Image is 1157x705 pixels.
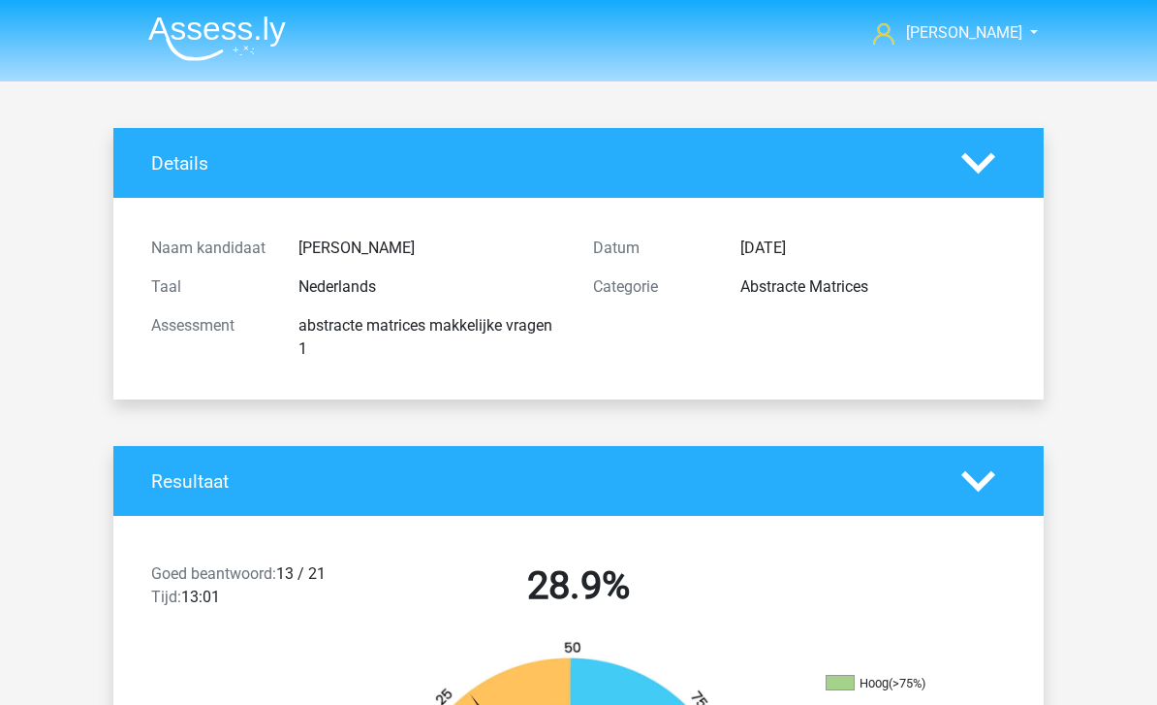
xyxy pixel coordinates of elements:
div: Nederlands [284,275,578,299]
div: [PERSON_NAME] [284,237,578,260]
div: Assessment [137,314,284,361]
div: abstracte matrices makkelijke vragen 1 [284,314,578,361]
span: Goed beantwoord: [151,564,276,583]
div: 13 / 21 13:01 [137,562,358,617]
div: Categorie [578,275,726,299]
h4: Details [151,152,932,175]
div: [DATE] [726,237,1020,260]
span: Tijd: [151,588,181,606]
div: Naam kandidaat [137,237,284,260]
h4: Resultaat [151,470,932,493]
div: (>75%) [889,676,925,690]
div: Abstracte Matrices [726,275,1020,299]
a: [PERSON_NAME] [865,21,1024,45]
li: Hoog [826,675,1019,692]
div: Datum [578,237,726,260]
div: Taal [137,275,284,299]
img: Assessly [148,16,286,61]
h2: 28.9% [372,562,785,609]
span: [PERSON_NAME] [906,23,1022,42]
